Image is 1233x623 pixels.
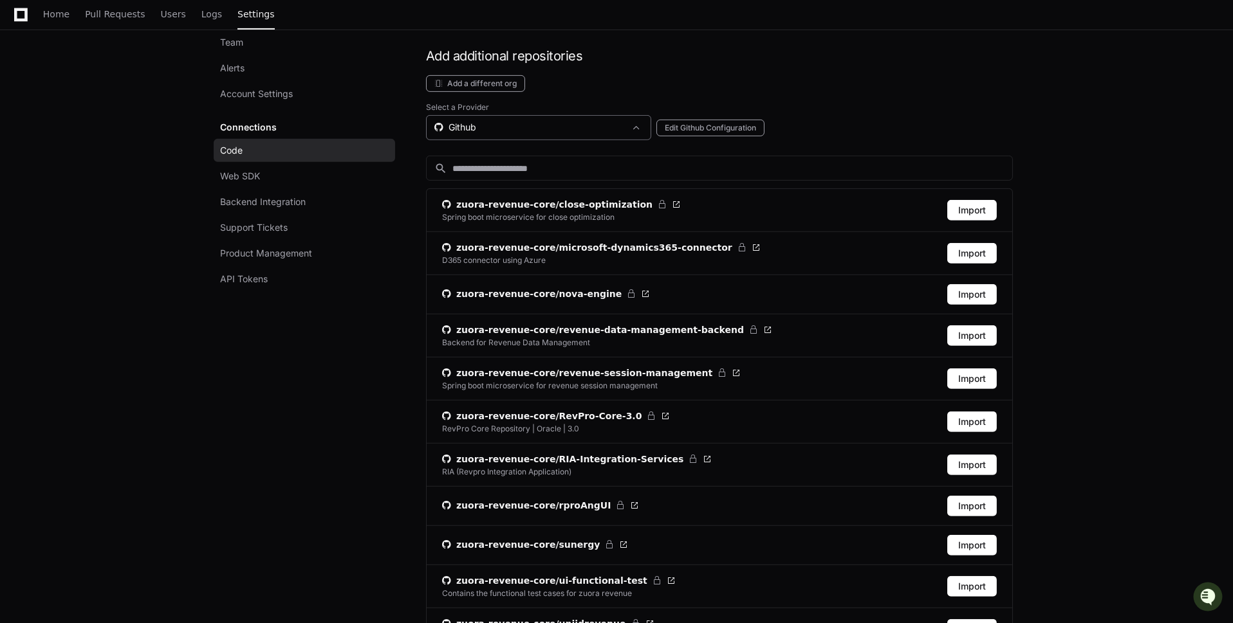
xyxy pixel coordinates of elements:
[220,144,243,157] span: Code
[161,10,186,18] span: Users
[442,499,639,512] a: zuora-revenue-core/rproAngUI
[456,198,653,211] span: zuora-revenue-core/close-optimization
[442,241,761,254] a: zuora-revenue-core/microsoft-dynamics365-connector
[44,108,187,118] div: We're offline, but we'll be back soon!
[1192,581,1227,615] iframe: Open customer support
[220,273,268,285] span: API Tokens
[442,588,632,599] div: Contains the functional test cases for zuora revenue
[947,535,997,555] button: Import
[128,201,156,210] span: Pylon
[434,162,447,175] mat-icon: search
[13,140,86,150] div: Past conversations
[237,10,274,18] span: Settings
[442,424,579,434] div: RevPro Core Repository | Oracle | 3.0
[214,190,395,213] a: Backend Integration
[214,82,395,105] a: Account Settings
[456,453,683,465] span: zuora-revenue-core/RIA-Integration-Services
[214,31,395,54] a: Team
[442,212,615,222] div: Spring boot microservice for close optimization
[947,200,997,221] button: Import
[456,287,622,300] span: zuora-revenue-core/nova-engine
[456,241,732,254] span: zuora-revenue-core/microsoft-dynamics365-connector
[13,95,36,118] img: 1756235613930-3d25f9e4-fa56-45dd-b3ad-e072dfbd1548
[947,284,997,305] button: Import
[214,57,395,80] a: Alerts
[456,499,611,512] span: zuora-revenue-core/rproAngUI
[220,195,306,208] span: Backend Integration
[114,172,140,182] span: [DATE]
[656,120,765,136] button: Edit Github Configuration
[220,87,293,100] span: Account Settings
[220,62,245,75] span: Alerts
[201,10,222,18] span: Logs
[199,137,234,152] button: See all
[214,165,395,188] a: Web SDK
[214,216,395,239] a: Support Tickets
[456,323,744,336] span: zuora-revenue-core/revenue-data-management-backend
[13,159,33,180] img: Sidi Zhu
[947,576,997,597] button: Import
[426,75,525,92] button: Add a different org
[85,10,145,18] span: Pull Requests
[40,172,104,182] span: [PERSON_NAME]
[91,200,156,210] a: Powered byPylon
[442,574,676,587] a: zuora-revenue-core/ui-functional-test
[442,381,658,391] div: Spring boot microservice for revenue session management
[107,172,111,182] span: •
[434,121,625,134] div: Github
[947,496,997,516] button: Import
[456,538,600,551] span: zuora-revenue-core/sunergy
[13,12,39,38] img: PlayerZero
[220,36,243,49] span: Team
[947,411,997,432] button: Import
[442,467,571,477] div: RIA (Revpro Integration Application)
[456,366,712,379] span: zuora-revenue-core/revenue-session-management
[426,47,1013,65] h1: Add additional repositories
[947,368,997,389] button: Import
[220,221,288,234] span: Support Tickets
[442,453,712,465] a: zuora-revenue-core/RIA-Integration-Services
[442,323,772,336] a: zuora-revenue-core/revenue-data-management-backend
[442,338,590,348] div: Backend for Revenue Data Management
[456,574,647,587] span: zuora-revenue-core/ui-functional-test
[43,10,70,18] span: Home
[947,243,997,264] button: Import
[442,287,650,300] a: zuora-revenue-core/nova-engine
[442,366,741,379] a: zuora-revenue-core/revenue-session-management
[44,95,211,108] div: Start new chat
[442,255,546,266] div: D365 connector using Azure
[214,267,395,291] a: API Tokens
[220,170,260,183] span: Web SDK
[442,538,628,551] a: zuora-revenue-core/sunergy
[13,51,234,71] div: Welcome
[456,410,642,422] span: zuora-revenue-core/RevPro-Core-3.0
[219,99,234,114] button: Start new chat
[442,410,670,422] a: zuora-revenue-core/RevPro-Core-3.0
[442,198,681,211] a: zuora-revenue-core/close-optimization
[220,247,312,260] span: Product Management
[426,102,1013,113] label: Select a Provider
[214,242,395,265] a: Product Management
[947,325,997,346] button: Import
[947,455,997,475] button: Import
[214,139,395,162] a: Code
